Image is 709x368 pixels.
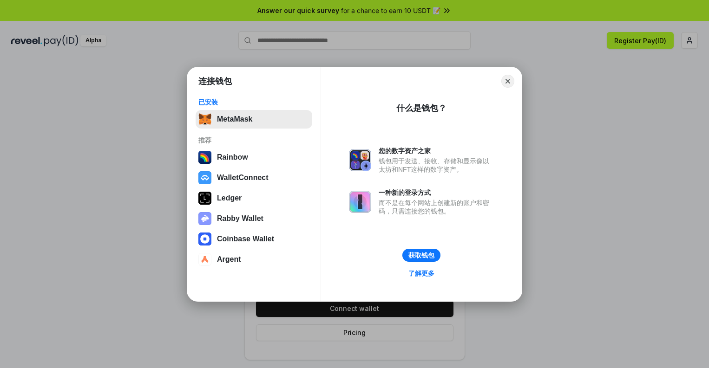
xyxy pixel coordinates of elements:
div: MetaMask [217,115,252,123]
button: Close [501,75,514,88]
img: svg+xml,%3Csvg%20width%3D%22120%22%20height%3D%22120%22%20viewBox%3D%220%200%20120%20120%22%20fil... [198,151,211,164]
div: 而不是在每个网站上创建新的账户和密码，只需连接您的钱包。 [379,199,494,215]
button: Coinbase Wallet [196,230,312,248]
div: 了解更多 [408,269,434,278]
img: svg+xml,%3Csvg%20fill%3D%22none%22%20height%3D%2233%22%20viewBox%3D%220%200%2035%2033%22%20width%... [198,113,211,126]
div: Coinbase Wallet [217,235,274,243]
img: svg+xml,%3Csvg%20xmlns%3D%22http%3A%2F%2Fwww.w3.org%2F2000%2Fsvg%22%20fill%3D%22none%22%20viewBox... [349,149,371,171]
div: 什么是钱包？ [396,103,446,114]
button: WalletConnect [196,168,312,187]
div: WalletConnect [217,174,269,182]
img: svg+xml,%3Csvg%20xmlns%3D%22http%3A%2F%2Fwww.w3.org%2F2000%2Fsvg%22%20width%3D%2228%22%20height%3... [198,192,211,205]
a: 了解更多 [403,267,440,279]
button: MetaMask [196,110,312,129]
div: 推荐 [198,136,309,144]
div: 钱包用于发送、接收、存储和显示像以太坊和NFT这样的数字资产。 [379,157,494,174]
img: svg+xml,%3Csvg%20xmlns%3D%22http%3A%2F%2Fwww.w3.org%2F2000%2Fsvg%22%20fill%3D%22none%22%20viewBox... [349,191,371,213]
img: svg+xml,%3Csvg%20width%3D%2228%22%20height%3D%2228%22%20viewBox%3D%220%200%2028%2028%22%20fill%3D... [198,171,211,184]
div: 一种新的登录方式 [379,188,494,197]
div: Rabby Wallet [217,214,263,223]
button: 获取钱包 [402,249,440,262]
div: Argent [217,255,241,264]
button: Ledger [196,189,312,207]
button: Rabby Wallet [196,209,312,228]
img: svg+xml,%3Csvg%20xmlns%3D%22http%3A%2F%2Fwww.w3.org%2F2000%2Fsvg%22%20fill%3D%22none%22%20viewBox... [198,212,211,225]
button: Rainbow [196,148,312,167]
div: 已安装 [198,98,309,106]
h1: 连接钱包 [198,76,232,87]
button: Argent [196,250,312,269]
img: svg+xml,%3Csvg%20width%3D%2228%22%20height%3D%2228%22%20viewBox%3D%220%200%2028%2028%22%20fill%3D... [198,253,211,266]
div: Rainbow [217,153,248,161]
div: Ledger [217,194,242,202]
div: 您的数字资产之家 [379,147,494,155]
img: svg+xml,%3Csvg%20width%3D%2228%22%20height%3D%2228%22%20viewBox%3D%220%200%2028%2028%22%20fill%3D... [198,232,211,245]
div: 获取钱包 [408,251,434,259]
